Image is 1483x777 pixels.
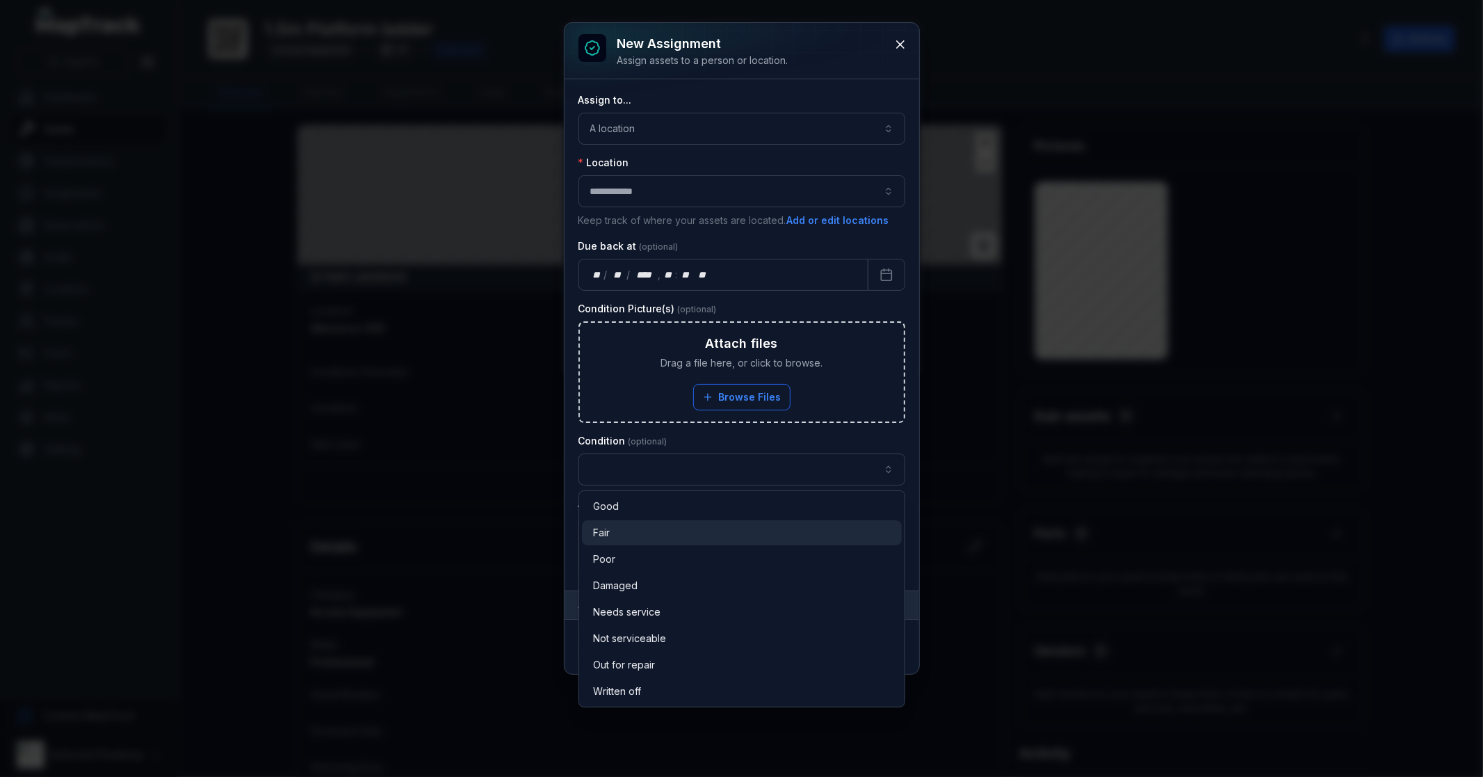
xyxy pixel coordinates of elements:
span: Out for repair [593,658,655,672]
span: Damaged [593,579,638,593]
span: Written off [593,684,641,698]
span: Not serviceable [593,632,666,646]
span: Poor [593,552,615,566]
span: Good [593,499,619,513]
span: Fair [593,526,610,540]
span: Needs service [593,605,661,619]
